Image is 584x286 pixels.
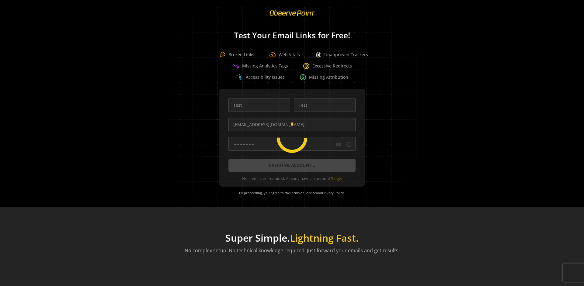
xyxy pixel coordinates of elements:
h1: Test Your Email Links for Free! [158,31,426,40]
a: Privacy Policy [322,191,344,195]
span: trending_down [232,62,240,70]
div: Missing Attribution [299,74,348,81]
div: Accessibility Issues [236,74,285,81]
div: Missing Analytics Tags [232,62,288,70]
a: Terms of Service [290,191,316,195]
span: speed [269,51,276,58]
span: bug_report [315,51,322,58]
div: By proceeding, you agree to the and . [227,187,357,199]
img: Broken Link [216,49,228,61]
span: accessibility [236,74,243,81]
p: No complex setup. No technical knowledge required. Just forward your emails and get results. [185,247,400,254]
span: paid [299,74,307,81]
h1: Super Simple. [185,232,400,244]
div: Unapproved Trackers [315,51,368,58]
span: Lightning Fast. [290,231,359,244]
div: Web Vitals [269,51,300,58]
div: Excessive Redirects [303,62,352,70]
a: ObservePoint Homepage [266,14,318,20]
div: Broken Links [216,49,254,61]
span: change_circle [303,62,310,70]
